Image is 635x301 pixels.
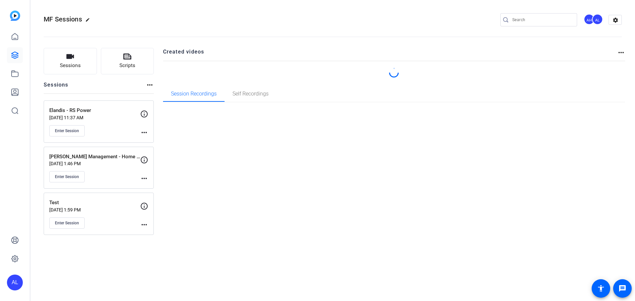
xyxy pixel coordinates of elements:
[49,153,140,161] p: [PERSON_NAME] Management - Home IQ
[171,91,217,96] span: Session Recordings
[49,115,140,120] p: [DATE] 11:37 AM
[49,125,85,136] button: Enter Session
[597,284,605,292] mat-icon: accessibility
[60,62,81,69] span: Sessions
[49,161,140,166] p: [DATE] 1:46 PM
[7,275,23,290] div: AL
[49,199,140,207] p: Test
[512,16,572,24] input: Search
[44,15,82,23] span: MF Sessions
[140,221,148,229] mat-icon: more_horiz
[49,217,85,229] button: Enter Session
[49,107,140,114] p: Elandis - RS Power
[140,129,148,136] mat-icon: more_horiz
[55,174,79,179] span: Enter Session
[609,15,622,25] mat-icon: settings
[584,14,595,25] ngx-avatar: Amanda Holden
[592,14,604,25] ngx-avatar: Amy Lau
[584,14,595,25] div: AH
[85,18,93,25] mat-icon: edit
[146,81,154,89] mat-icon: more_horiz
[44,48,97,74] button: Sessions
[163,48,617,61] h2: Created videos
[140,174,148,182] mat-icon: more_horiz
[618,284,626,292] mat-icon: message
[119,62,135,69] span: Scripts
[49,171,85,182] button: Enter Session
[592,14,603,25] div: AL
[101,48,154,74] button: Scripts
[49,207,140,212] p: [DATE] 1:59 PM
[617,49,625,56] mat-icon: more_horiz
[55,220,79,226] span: Enter Session
[44,81,68,94] h2: Sessions
[10,11,20,21] img: blue-gradient.svg
[55,128,79,133] span: Enter Session
[233,91,269,96] span: Self Recordings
